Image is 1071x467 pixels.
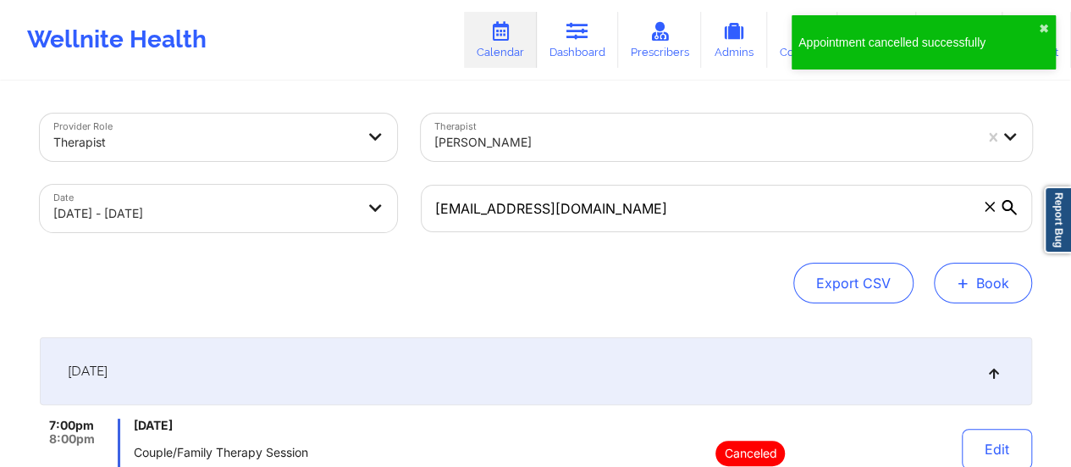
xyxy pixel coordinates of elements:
span: [DATE] [68,363,108,380]
a: Calendar [464,12,537,68]
div: [DATE] - [DATE] [53,195,355,232]
p: Canceled [715,441,785,466]
button: Export CSV [793,263,914,303]
span: 7:00pm [49,419,94,432]
span: [DATE] [134,419,431,432]
a: Admins [701,12,767,68]
button: close [1039,22,1049,36]
button: +Book [934,263,1032,303]
a: Dashboard [537,12,618,68]
a: Prescribers [618,12,702,68]
input: Search by patient email [421,185,1032,232]
div: [PERSON_NAME] [434,124,973,161]
a: Report Bug [1044,186,1071,253]
span: Couple/Family Therapy Session [134,446,431,459]
span: + [957,278,969,287]
div: Therapist [53,124,355,161]
div: Appointment cancelled successfully [798,34,1039,51]
span: 8:00pm [49,432,95,446]
a: Coaches [767,12,837,68]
